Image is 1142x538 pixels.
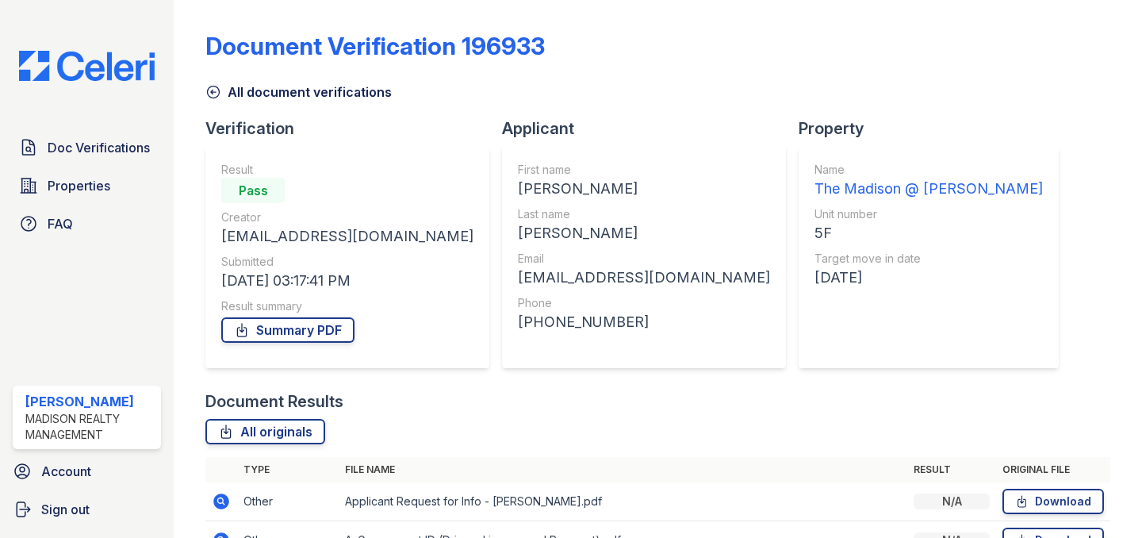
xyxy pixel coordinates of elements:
div: Unit number [814,206,1043,222]
div: [PHONE_NUMBER] [518,311,770,333]
th: Result [907,457,996,482]
span: Account [41,462,91,481]
a: Account [6,455,167,487]
div: [DATE] 03:17:41 PM [221,270,473,292]
div: Applicant [502,117,799,140]
a: Properties [13,170,161,202]
div: Submitted [221,254,473,270]
div: [PERSON_NAME] [518,178,770,200]
img: CE_Logo_Blue-a8612792a0a2168367f1c8372b55b34899dd931a85d93a1a3d3e32e68fde9ad4.png [6,51,167,81]
div: Result summary [221,298,473,314]
div: First name [518,162,770,178]
div: Madison Realty Management [25,411,155,443]
div: Creator [221,209,473,225]
a: Sign out [6,494,167,525]
a: All originals [205,419,325,444]
span: Sign out [41,500,90,519]
div: Document Verification 196933 [205,32,545,60]
th: Original file [996,457,1110,482]
div: Verification [205,117,502,140]
th: Type [237,457,339,482]
a: All document verifications [205,83,392,102]
a: Summary PDF [221,317,354,343]
div: Target move in date [814,251,1043,267]
a: FAQ [13,208,161,240]
div: Last name [518,206,770,222]
div: N/A [914,494,990,509]
div: Result [221,162,473,178]
a: Name The Madison @ [PERSON_NAME] [814,162,1043,200]
div: [PERSON_NAME] [25,392,155,411]
th: File name [339,457,907,482]
div: The Madison @ [PERSON_NAME] [814,178,1043,200]
div: Pass [221,178,285,203]
div: [EMAIL_ADDRESS][DOMAIN_NAME] [221,225,473,248]
span: FAQ [48,214,73,233]
div: Document Results [205,390,343,413]
div: [DATE] [814,267,1043,289]
td: Applicant Request for Info - [PERSON_NAME].pdf [339,482,907,521]
div: [PERSON_NAME] [518,222,770,244]
div: Email [518,251,770,267]
div: Property [799,117,1071,140]
div: [EMAIL_ADDRESS][DOMAIN_NAME] [518,267,770,289]
a: Download [1002,489,1104,514]
div: 5F [814,222,1043,244]
span: Doc Verifications [48,138,150,157]
a: Doc Verifications [13,132,161,163]
td: Other [237,482,339,521]
div: Phone [518,295,770,311]
div: Name [814,162,1043,178]
span: Properties [48,176,110,195]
